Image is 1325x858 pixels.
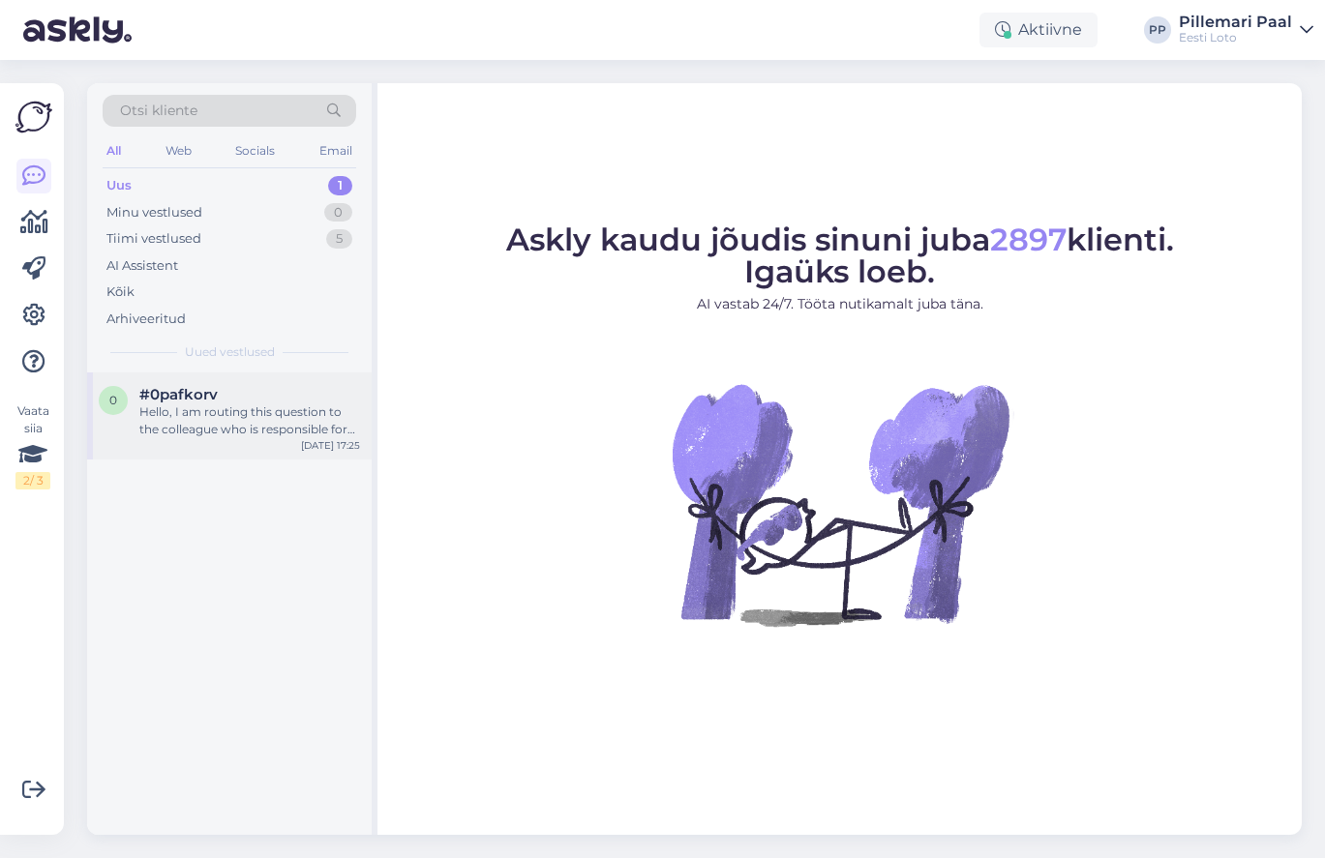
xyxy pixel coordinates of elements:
[106,282,135,302] div: Kõik
[106,310,186,329] div: Arhiveeritud
[979,13,1098,47] div: Aktiivne
[666,330,1014,678] img: No Chat active
[185,343,275,361] span: Uued vestlused
[328,176,352,195] div: 1
[106,203,202,222] div: Minu vestlused
[120,101,197,121] span: Otsi kliente
[162,138,196,163] div: Web
[15,99,52,135] img: Askly Logo
[231,138,279,163] div: Socials
[139,403,360,438] div: Hello, I am routing this question to the colleague who is responsible for this topic. The reply m...
[109,393,117,407] span: 0
[1179,15,1292,30] div: Pillemari Paal
[15,472,50,489] div: 2 / 3
[139,386,218,403] span: #0pafkorv
[1179,15,1313,45] a: Pillemari PaalEesti Loto
[324,203,352,222] div: 0
[106,176,132,195] div: Uus
[15,402,50,489] div: Vaata siia
[506,221,1174,290] span: Askly kaudu jõudis sinuni juba klienti. Igaüks loeb.
[103,138,125,163] div: All
[316,138,356,163] div: Email
[1179,30,1292,45] div: Eesti Loto
[106,229,201,249] div: Tiimi vestlused
[326,229,352,249] div: 5
[1144,16,1171,44] div: PP
[506,294,1174,314] p: AI vastab 24/7. Tööta nutikamalt juba täna.
[106,256,178,276] div: AI Assistent
[301,438,360,453] div: [DATE] 17:25
[990,221,1067,258] span: 2897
